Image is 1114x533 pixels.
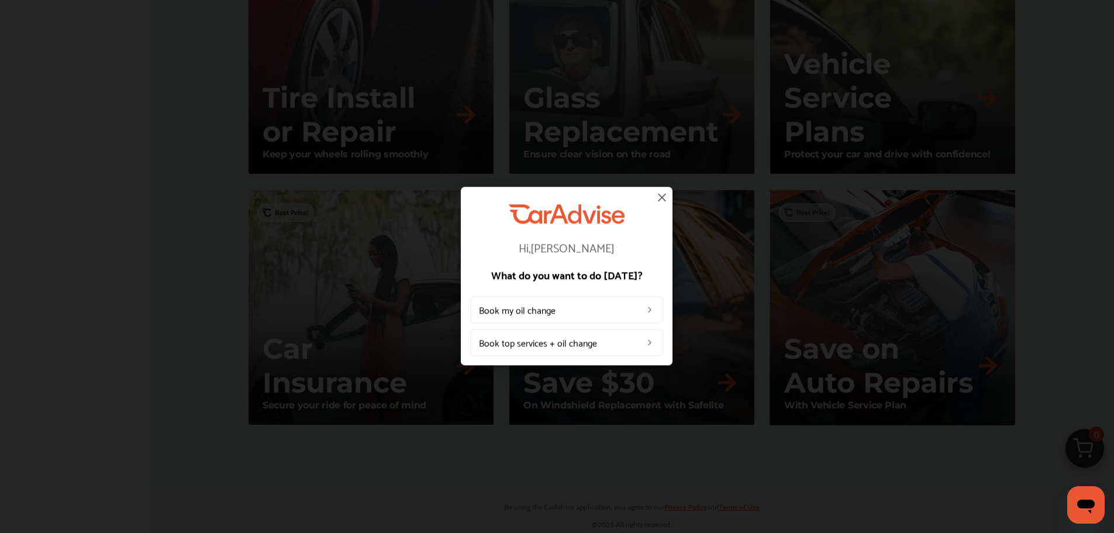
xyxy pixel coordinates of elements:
[470,269,663,280] p: What do you want to do [DATE]?
[509,204,625,223] img: CarAdvise Logo
[655,190,669,204] img: close-icon.a004319c.svg
[645,338,654,347] img: left_arrow_icon.0f472efe.svg
[645,305,654,314] img: left_arrow_icon.0f472efe.svg
[470,296,663,323] a: Book my oil change
[470,329,663,356] a: Book top services + oil change
[1067,486,1105,524] iframe: Button to launch messaging window
[470,241,663,253] p: Hi, [PERSON_NAME]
